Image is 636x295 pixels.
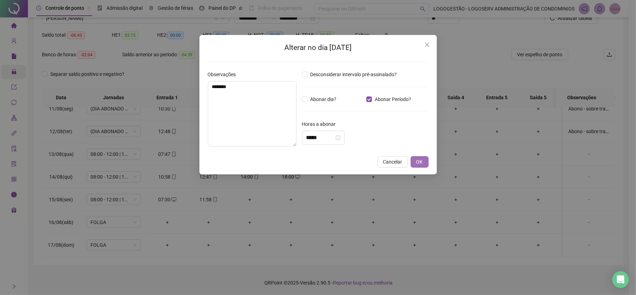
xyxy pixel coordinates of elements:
[308,71,400,78] span: Desconsiderar intervalo pré-assinalado?
[612,271,629,288] div: Open Intercom Messenger
[424,42,430,48] span: close
[422,39,433,50] button: Close
[383,158,402,166] span: Cancelar
[208,42,429,53] h2: Alterar no dia [DATE]
[411,156,429,167] button: OK
[302,120,341,128] label: Horas a abonar
[378,156,408,167] button: Cancelar
[208,71,241,78] label: Observações
[416,158,423,166] span: OK
[308,95,339,103] span: Abonar dia?
[372,95,414,103] span: Abonar Período?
